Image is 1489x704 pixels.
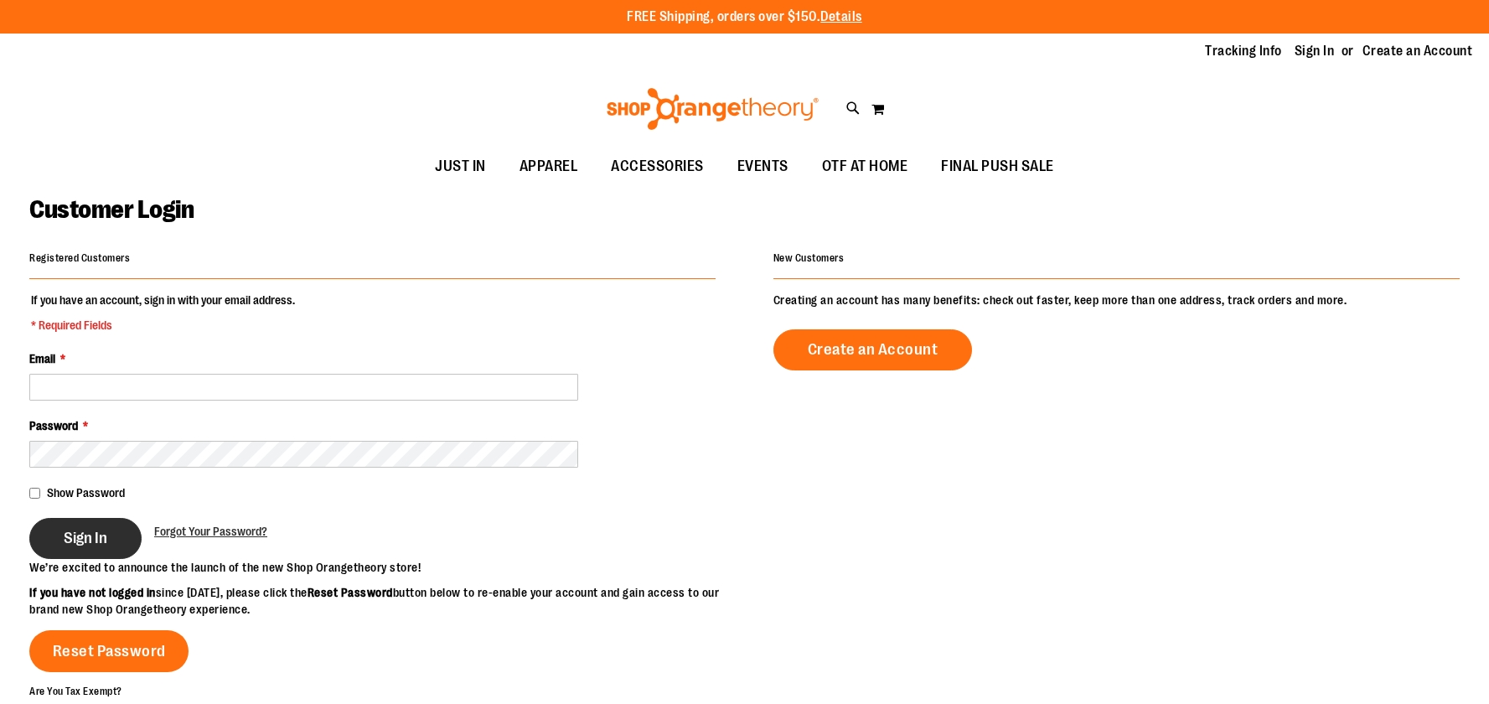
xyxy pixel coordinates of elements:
legend: If you have an account, sign in with your email address. [29,292,297,334]
span: Email [29,352,55,365]
strong: If you have not logged in [29,586,156,599]
span: * Required Fields [31,317,295,334]
a: OTF AT HOME [805,148,925,186]
p: Creating an account has many benefits: check out faster, keep more than one address, track orders... [773,292,1460,308]
strong: Registered Customers [29,252,130,264]
a: FINAL PUSH SALE [924,148,1071,186]
a: Details [820,9,862,24]
a: Reset Password [29,630,189,672]
span: Sign In [64,529,107,547]
span: EVENTS [737,148,788,185]
a: JUST IN [418,148,503,186]
span: Customer Login [29,195,194,224]
strong: Reset Password [308,586,393,599]
span: OTF AT HOME [822,148,908,185]
a: Forgot Your Password? [154,523,267,540]
a: EVENTS [721,148,805,186]
span: FINAL PUSH SALE [941,148,1054,185]
p: FREE Shipping, orders over $150. [627,8,862,27]
span: Forgot Your Password? [154,525,267,538]
button: Sign In [29,518,142,559]
a: Create an Account [773,329,973,370]
a: Tracking Info [1205,42,1282,60]
strong: Are You Tax Exempt? [29,685,122,696]
span: APPAREL [520,148,578,185]
span: ACCESSORIES [611,148,704,185]
a: APPAREL [503,148,595,186]
span: JUST IN [435,148,486,185]
span: Show Password [47,486,125,500]
span: Password [29,419,78,432]
img: Shop Orangetheory [604,88,821,130]
span: Create an Account [808,340,938,359]
p: We’re excited to announce the launch of the new Shop Orangetheory store! [29,559,745,576]
a: Sign In [1295,42,1335,60]
span: Reset Password [53,642,166,660]
p: since [DATE], please click the button below to re-enable your account and gain access to our bran... [29,584,745,618]
a: ACCESSORIES [594,148,721,186]
strong: New Customers [773,252,845,264]
a: Create an Account [1362,42,1473,60]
